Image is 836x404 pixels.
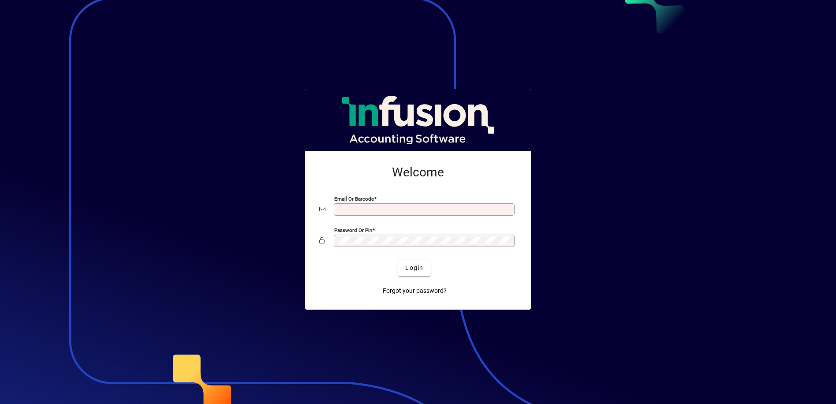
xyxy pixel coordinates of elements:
[319,165,517,180] h2: Welcome
[383,286,447,296] span: Forgot your password?
[398,260,430,276] button: Login
[405,263,423,273] span: Login
[334,227,372,233] mat-label: Password or Pin
[334,195,374,202] mat-label: Email or Barcode
[379,283,450,299] a: Forgot your password?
